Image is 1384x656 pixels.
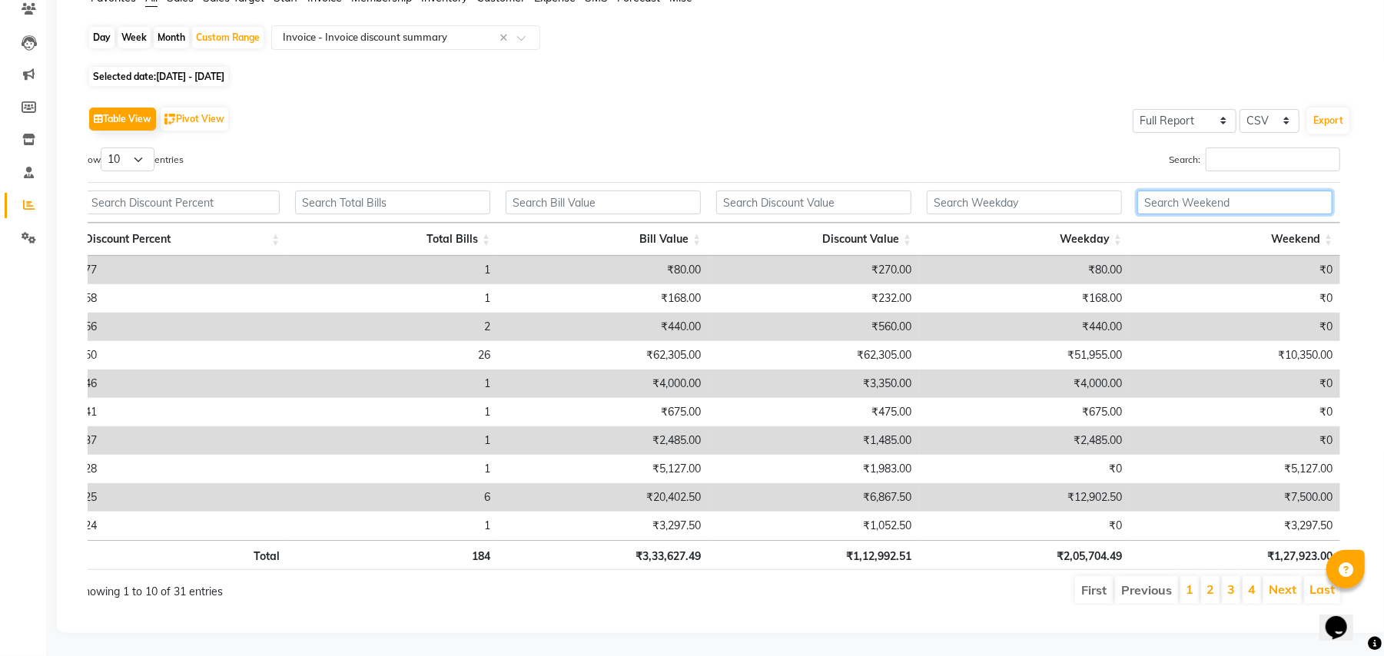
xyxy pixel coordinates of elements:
td: ₹2,485.00 [919,426,1130,455]
td: 1 [287,455,498,483]
td: 1 [287,256,498,284]
th: ₹1,27,923.00 [1130,540,1340,570]
div: Custom Range [192,27,264,48]
td: ₹560.00 [709,313,919,341]
th: Weekday: activate to sort column ascending [919,223,1130,256]
a: 2 [1206,581,1214,597]
div: Showing 1 to 10 of 31 entries [77,575,590,600]
td: 56 [77,313,287,341]
td: 1 [287,398,498,426]
td: ₹0 [1130,426,1340,455]
td: ₹80.00 [919,256,1130,284]
a: Next [1269,581,1296,597]
th: Total [77,540,287,570]
th: Total Bills: activate to sort column ascending [287,223,498,256]
td: 37 [77,426,287,455]
td: ₹2,485.00 [498,426,709,455]
td: ₹4,000.00 [919,369,1130,398]
th: Bill Value: activate to sort column ascending [498,223,709,256]
a: 3 [1227,581,1235,597]
td: 1 [287,512,498,540]
input: Search Weekend [1137,191,1333,214]
th: ₹1,12,992.51 [709,540,919,570]
select: Showentries [101,147,154,171]
div: Month [154,27,189,48]
td: ₹475.00 [709,398,919,426]
td: ₹6,867.50 [709,483,919,512]
img: pivot.png [164,114,176,125]
td: ₹168.00 [498,284,709,313]
input: Search Bill Value [506,191,701,214]
td: ₹232.00 [709,284,919,313]
td: ₹1,983.00 [709,455,919,483]
button: Export [1307,108,1349,134]
td: 58 [77,284,287,313]
label: Show entries [77,147,184,171]
td: 46 [77,369,287,398]
td: ₹1,052.50 [709,512,919,540]
td: ₹1,485.00 [709,426,919,455]
th: ₹2,05,704.49 [919,540,1130,570]
div: Week [118,27,151,48]
input: Search Discount Value [716,191,911,214]
td: ₹0 [1130,369,1340,398]
td: ₹10,350.00 [1130,341,1340,369]
button: Pivot View [161,108,228,131]
td: 50 [77,341,287,369]
td: ₹675.00 [919,398,1130,426]
th: Weekend: activate to sort column ascending [1130,223,1340,256]
a: 1 [1186,581,1193,597]
td: ₹0 [919,455,1130,483]
td: ₹20,402.50 [498,483,709,512]
input: Search Total Bills [295,191,490,214]
td: ₹0 [1130,313,1340,341]
td: ₹0 [1130,284,1340,313]
td: ₹7,500.00 [1130,483,1340,512]
input: Search: [1206,147,1340,171]
a: Last [1309,581,1335,597]
td: ₹675.00 [498,398,709,426]
span: [DATE] - [DATE] [156,71,224,82]
td: 1 [287,284,498,313]
td: ₹51,955.00 [919,341,1130,369]
td: 25 [77,483,287,512]
td: ₹168.00 [919,284,1130,313]
td: ₹0 [1130,398,1340,426]
td: 77 [77,256,287,284]
td: 41 [77,398,287,426]
td: ₹3,297.50 [1130,512,1340,540]
td: ₹0 [919,512,1130,540]
label: Search: [1169,147,1340,171]
input: Search Weekday [927,191,1122,214]
td: ₹80.00 [498,256,709,284]
td: 2 [287,313,498,341]
td: ₹3,350.00 [709,369,919,398]
th: ₹3,33,627.49 [498,540,709,570]
span: Selected date: [89,67,228,86]
iframe: chat widget [1319,595,1369,641]
td: ₹3,297.50 [498,512,709,540]
td: ₹440.00 [919,313,1130,341]
td: ₹440.00 [498,313,709,341]
td: ₹4,000.00 [498,369,709,398]
td: 6 [287,483,498,512]
td: 1 [287,369,498,398]
td: 24 [77,512,287,540]
a: 4 [1248,581,1256,597]
th: 184 [287,540,498,570]
td: ₹62,305.00 [498,341,709,369]
td: ₹5,127.00 [498,455,709,483]
td: ₹270.00 [709,256,919,284]
td: ₹5,127.00 [1130,455,1340,483]
th: Discount Percent: activate to sort column ascending [77,223,287,256]
td: ₹12,902.50 [919,483,1130,512]
td: ₹0 [1130,256,1340,284]
td: 28 [77,455,287,483]
input: Search Discount Percent [85,191,280,214]
button: Table View [89,108,156,131]
span: Clear all [500,30,513,46]
th: Discount Value: activate to sort column ascending [709,223,919,256]
td: ₹62,305.00 [709,341,919,369]
td: 1 [287,426,498,455]
td: 26 [287,341,498,369]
